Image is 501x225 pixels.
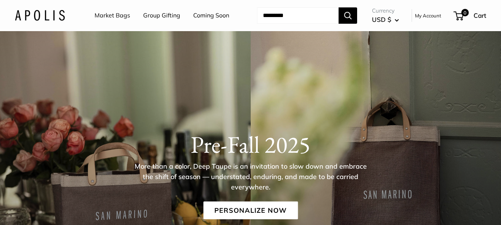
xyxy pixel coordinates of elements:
a: Coming Soon [193,10,229,21]
h1: Pre-Fall 2025 [15,130,486,158]
p: More than a color, Deep Taupe is an invitation to slow down and embrace the shift of season — und... [130,161,371,192]
a: Market Bags [95,10,130,21]
span: Cart [474,11,486,19]
button: Search [339,7,357,24]
input: Search... [257,7,339,24]
span: USD $ [372,16,391,23]
button: USD $ [372,14,399,26]
a: Personalize Now [203,201,298,219]
span: 0 [461,9,469,16]
img: Apolis [15,10,65,21]
span: Currency [372,6,399,16]
a: My Account [415,11,441,20]
a: Group Gifting [143,10,180,21]
a: 0 Cart [454,10,486,21]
